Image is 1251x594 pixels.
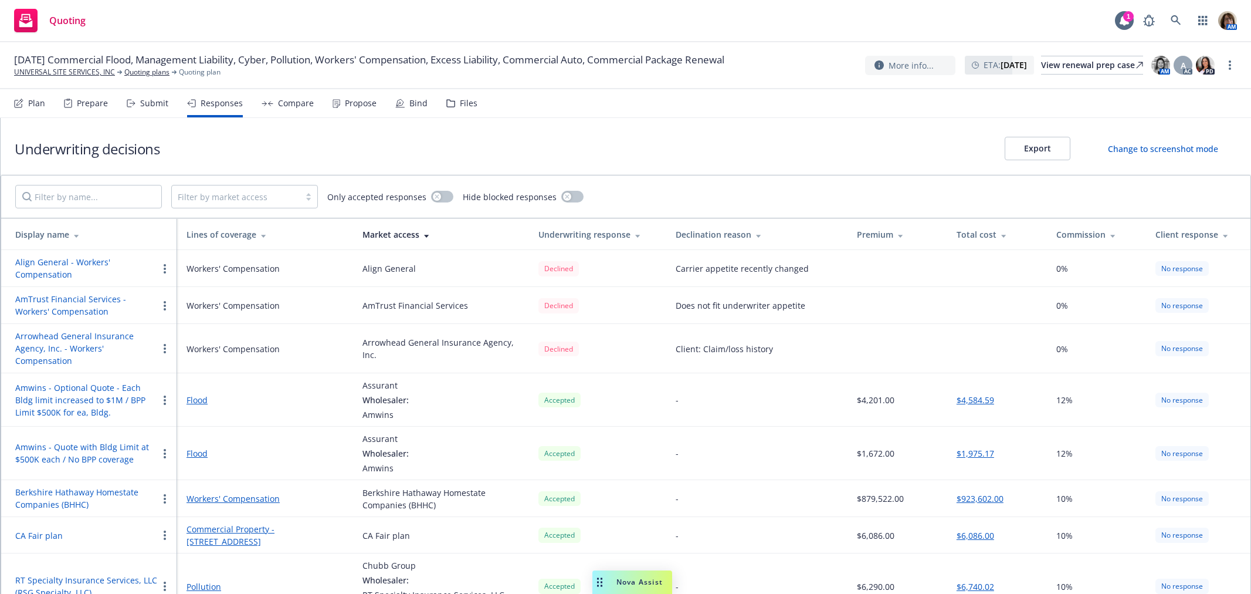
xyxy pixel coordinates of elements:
div: - [676,529,679,542]
div: Align General [362,262,416,275]
div: No response [1155,393,1209,407]
div: - [676,580,679,593]
span: 10% [1056,529,1073,542]
div: Plan [28,99,45,108]
div: Propose [345,99,377,108]
button: Align General - Workers' Compensation [15,256,158,281]
div: No response [1155,528,1209,542]
button: CA Fair plan [15,529,63,542]
div: Premium [857,228,938,241]
div: - [676,447,679,460]
div: - [676,394,679,406]
div: Arrowhead General Insurance Agency, Inc. [362,336,520,361]
div: Assurant [362,379,409,392]
div: Accepted [538,393,581,407]
div: $4,201.00 [857,394,894,406]
button: $4,584.59 [957,394,994,406]
h1: Underwriting decisions [15,139,160,158]
span: Declined [538,261,579,276]
div: Lines of coverage [187,228,344,241]
div: Wholesaler: [362,394,409,406]
div: Chubb Group [362,559,520,572]
span: 10% [1056,492,1073,505]
div: View renewal prep case [1041,56,1143,74]
a: Commercial Property - [STREET_ADDRESS] [187,523,344,548]
span: 10% [1056,580,1073,593]
button: Nova Assist [592,571,672,594]
div: Wholesaler: [362,447,409,460]
a: Flood [187,394,344,406]
a: Pollution [187,580,344,593]
div: No response [1155,446,1209,461]
button: Amwins - Optional Quote - Each Bldg limit increased to $1M / BPP Limit $500K for ea, Bldg. [15,382,158,419]
div: CA Fair plan [362,529,410,542]
div: Total cost [957,228,1038,241]
div: Bind [409,99,428,108]
span: Nova Assist [616,577,663,587]
span: A [1181,59,1186,72]
div: Market access [362,228,520,241]
div: Submit [140,99,168,108]
div: No response [1155,298,1209,313]
div: Files [460,99,477,108]
div: Workers' Compensation [187,343,280,355]
img: photo [1196,56,1215,75]
span: Hide blocked responses [463,191,557,203]
span: Quoting [49,16,86,25]
a: more [1223,58,1237,72]
div: Accepted [538,446,581,461]
button: AmTrust Financial Services - Workers' Compensation [15,293,158,318]
span: 0% [1056,299,1068,312]
div: Change to screenshot mode [1108,143,1218,155]
button: $6,740.02 [957,580,994,593]
div: Wholesaler: [362,574,520,586]
div: $879,522.00 [857,492,904,505]
div: AmTrust Financial Services [362,299,468,312]
div: Declined [538,298,579,313]
div: Declined [538,342,579,356]
a: Workers' Compensation [187,492,344,505]
button: $1,975.17 [957,447,994,460]
span: More info... [889,59,934,72]
div: Underwriting response [538,228,657,241]
div: Workers' Compensation [187,299,280,312]
a: Quoting [9,4,90,37]
span: 0% [1056,262,1068,275]
div: Does not fit underwriter appetite [676,299,805,312]
span: 12% [1056,394,1073,406]
img: photo [1218,11,1237,30]
span: Only accepted responses [327,191,426,203]
a: UNIVERSAL SITE SERVICES, INC [14,67,115,77]
div: Amwins [362,409,409,421]
div: Display name [15,228,168,241]
button: Berkshire Hathaway Homestate Companies (BHHC) [15,486,158,511]
div: $6,290.00 [857,580,894,593]
button: Arrowhead General Insurance Agency, Inc. - Workers' Compensation [15,330,158,367]
span: More info... [865,56,955,75]
div: Declination reason [676,228,838,241]
div: Client response [1155,228,1241,241]
div: Berkshire Hathaway Homestate Companies (BHHC) [362,487,520,511]
a: Flood [187,447,344,460]
a: Search [1164,9,1188,32]
button: $6,086.00 [957,529,994,542]
span: ETA : [984,59,1027,71]
button: Change to screenshot mode [1089,137,1237,160]
div: Accepted [538,528,581,542]
div: Carrier appetite recently changed [676,262,809,275]
div: Drag to move [592,571,607,594]
strong: [DATE] [1001,59,1027,70]
div: Prepare [77,99,108,108]
span: 0% [1056,343,1068,355]
div: Compare [278,99,314,108]
div: No response [1155,491,1209,506]
button: Amwins - Quote with Bldg Limit at $500K each / No BPP coverage [15,441,158,465]
div: $1,672.00 [857,447,894,460]
button: Export [1005,137,1070,160]
div: Accepted [538,579,581,593]
input: Filter by name... [15,185,162,208]
img: photo [1151,56,1170,75]
span: [DATE] Commercial Flood, Management Liability, Cyber, Pollution, Workers' Compensation, Excess Li... [14,53,724,67]
div: Client: Claim/loss history [676,343,773,355]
